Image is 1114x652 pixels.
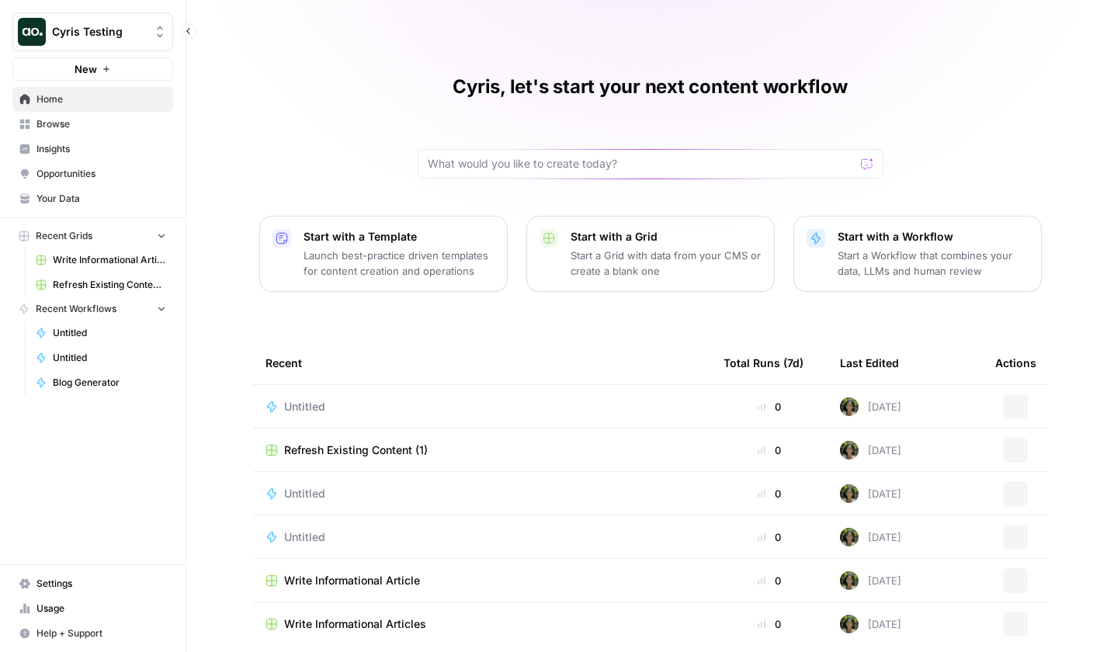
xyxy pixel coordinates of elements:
div: [DATE] [840,484,901,503]
a: Write Informational Articles [265,616,699,632]
span: Cyris Testing [52,24,146,40]
p: Launch best-practice driven templates for content creation and operations [304,248,495,279]
a: Untitled [29,345,173,370]
button: New [12,57,173,81]
a: Browse [12,112,173,137]
span: New [75,61,97,77]
div: 0 [724,442,815,458]
img: 9yzyh6jx8pyi0i4bg270dfgokx5n [840,615,859,633]
button: Recent Workflows [12,297,173,321]
a: Opportunities [12,161,173,186]
button: Start with a TemplateLaunch best-practice driven templates for content creation and operations [259,216,508,292]
div: Actions [995,342,1036,384]
span: Your Data [36,192,166,206]
span: Write Informational Articles [53,253,166,267]
img: 9yzyh6jx8pyi0i4bg270dfgokx5n [840,441,859,460]
div: [DATE] [840,528,901,546]
span: Refresh Existing Content (1) [284,442,428,458]
span: Untitled [53,351,166,365]
a: Usage [12,596,173,621]
img: 9yzyh6jx8pyi0i4bg270dfgokx5n [840,571,859,590]
span: Home [36,92,166,106]
a: Untitled [265,529,699,545]
div: Total Runs (7d) [724,342,803,384]
div: [DATE] [840,615,901,633]
div: [DATE] [840,441,901,460]
button: Workspace: Cyris Testing [12,12,173,51]
p: Start with a Template [304,229,495,244]
img: 9yzyh6jx8pyi0i4bg270dfgokx5n [840,528,859,546]
p: Start with a Grid [571,229,762,244]
span: Blog Generator [53,376,166,390]
span: Settings [36,577,166,591]
button: Recent Grids [12,224,173,248]
a: Your Data [12,186,173,211]
span: Write Informational Article [284,573,420,588]
span: Browse [36,117,166,131]
span: Untitled [284,529,325,545]
a: Write Informational Article [265,573,699,588]
span: Untitled [284,486,325,501]
img: 9yzyh6jx8pyi0i4bg270dfgokx5n [840,484,859,503]
a: Insights [12,137,173,161]
span: Recent Grids [36,229,92,243]
button: Start with a GridStart a Grid with data from your CMS or create a blank one [526,216,775,292]
a: Untitled [265,486,699,501]
a: Blog Generator [29,370,173,395]
div: [DATE] [840,571,901,590]
div: 0 [724,486,815,501]
a: Untitled [265,399,699,414]
a: Home [12,87,173,112]
span: Recent Workflows [36,302,116,316]
div: Recent [265,342,699,384]
div: Last Edited [840,342,899,384]
input: What would you like to create today? [428,156,855,172]
span: Help + Support [36,626,166,640]
img: 9yzyh6jx8pyi0i4bg270dfgokx5n [840,397,859,416]
div: 0 [724,616,815,632]
p: Start a Workflow that combines your data, LLMs and human review [838,248,1029,279]
span: Usage [36,602,166,616]
span: Insights [36,142,166,156]
span: Refresh Existing Content (1) [53,278,166,292]
div: [DATE] [840,397,901,416]
span: Untitled [53,326,166,340]
img: Cyris Testing Logo [18,18,46,46]
div: 0 [724,573,815,588]
a: Refresh Existing Content (1) [29,272,173,297]
p: Start with a Workflow [838,229,1029,244]
a: Write Informational Articles [29,248,173,272]
span: Opportunities [36,167,166,181]
div: 0 [724,399,815,414]
a: Refresh Existing Content (1) [265,442,699,458]
div: 0 [724,529,815,545]
a: Untitled [29,321,173,345]
button: Start with a WorkflowStart a Workflow that combines your data, LLMs and human review [793,216,1042,292]
span: Write Informational Articles [284,616,426,632]
button: Help + Support [12,621,173,646]
h1: Cyris, let's start your next content workflow [453,75,847,99]
span: Untitled [284,399,325,414]
p: Start a Grid with data from your CMS or create a blank one [571,248,762,279]
a: Settings [12,571,173,596]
